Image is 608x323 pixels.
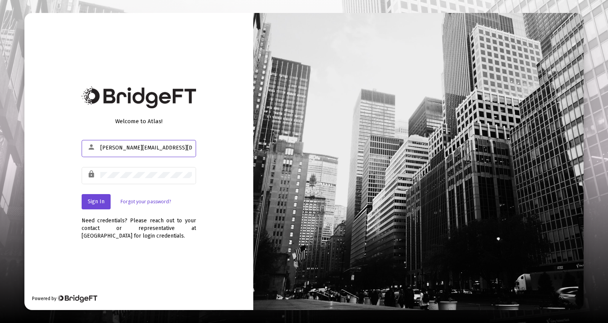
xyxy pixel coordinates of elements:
mat-icon: person [87,143,97,152]
img: Bridge Financial Technology Logo [82,87,196,108]
a: Forgot your password? [121,198,171,206]
button: Sign In [82,194,111,209]
div: Welcome to Atlas! [82,117,196,125]
input: Email or Username [100,145,192,151]
span: Sign In [88,198,105,205]
div: Need credentials? Please reach out to your contact or representative at [GEOGRAPHIC_DATA] for log... [82,209,196,240]
img: Bridge Financial Technology Logo [57,295,97,302]
div: Powered by [32,295,97,302]
mat-icon: lock [87,170,97,179]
